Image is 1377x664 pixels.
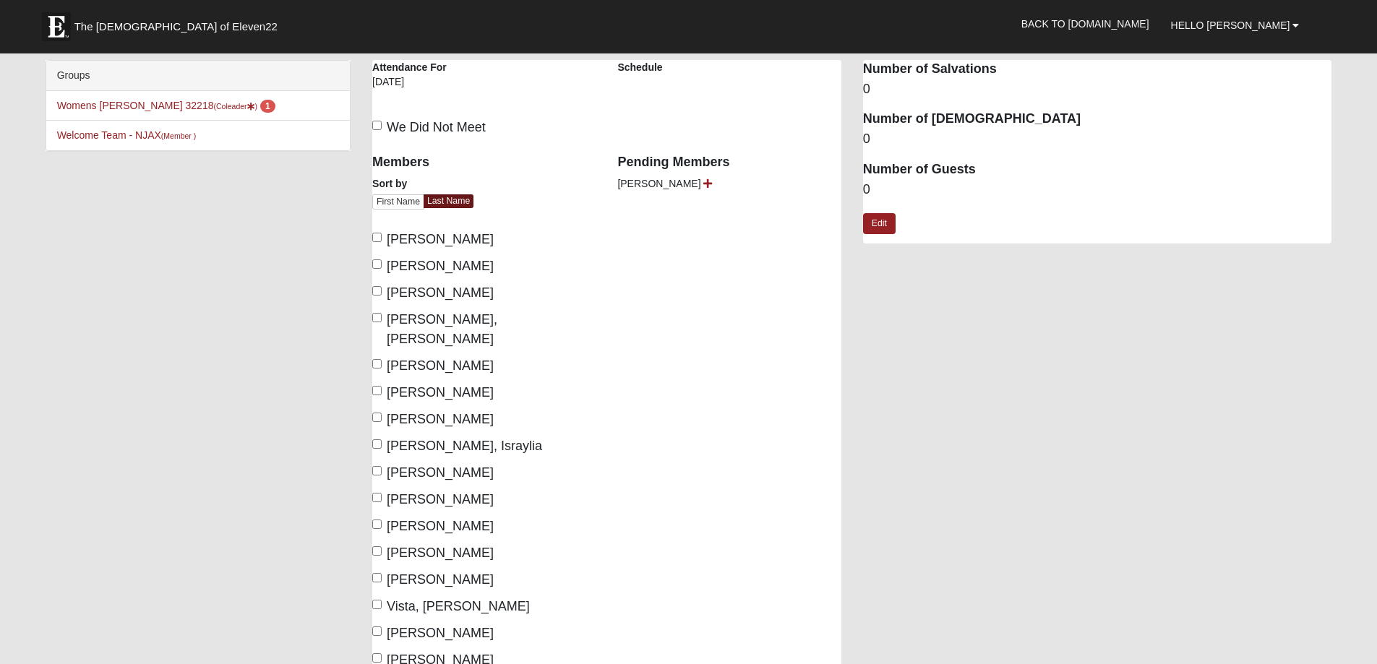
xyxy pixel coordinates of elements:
span: [PERSON_NAME] [387,232,494,246]
label: Schedule [617,60,662,74]
span: Hello [PERSON_NAME] [1171,20,1290,31]
a: First Name [372,194,424,210]
input: [PERSON_NAME] [372,286,382,296]
span: [PERSON_NAME] [387,285,494,300]
input: [PERSON_NAME], [PERSON_NAME] [372,313,382,322]
a: The [DEMOGRAPHIC_DATA] of Eleven22 [35,5,324,41]
span: Vista, [PERSON_NAME] [387,599,530,613]
input: [PERSON_NAME] [372,493,382,502]
a: Last Name [424,194,473,208]
a: Edit [863,213,896,234]
span: [PERSON_NAME] [387,412,494,426]
span: number of pending members [260,100,275,113]
dt: Number of [DEMOGRAPHIC_DATA] [863,110,1332,129]
input: [PERSON_NAME] [372,546,382,556]
input: [PERSON_NAME] [372,386,382,395]
span: [PERSON_NAME] [387,492,494,506]
a: Hello [PERSON_NAME] [1160,7,1310,43]
img: Eleven22 logo [42,12,71,41]
span: [PERSON_NAME] [617,178,700,189]
input: [PERSON_NAME] [372,359,382,368]
h4: Pending Members [617,155,841,171]
input: [PERSON_NAME], Israylia [372,439,382,449]
input: Vista, [PERSON_NAME] [372,600,382,609]
span: [PERSON_NAME] [387,259,494,273]
span: The [DEMOGRAPHIC_DATA] of Eleven22 [74,20,278,34]
input: [PERSON_NAME] [372,233,382,242]
input: [PERSON_NAME] [372,259,382,269]
a: Back to [DOMAIN_NAME] [1011,6,1160,42]
div: [DATE] [372,74,473,99]
span: [PERSON_NAME] [387,465,494,480]
small: (Coleader ) [213,102,257,111]
dt: Number of Salvations [863,60,1332,79]
label: Attendance For [372,60,447,74]
a: Welcome Team - NJAX(Member ) [57,129,197,141]
span: [PERSON_NAME], [PERSON_NAME] [387,312,497,346]
a: Add Person to Group [703,178,712,189]
a: Womens [PERSON_NAME] 32218(Coleader) 1 [57,100,275,111]
input: [PERSON_NAME] [372,626,382,636]
span: [PERSON_NAME] [387,385,494,400]
input: [PERSON_NAME] [372,519,382,529]
span: [PERSON_NAME] [387,626,494,640]
span: [PERSON_NAME] [387,546,494,560]
dd: 0 [863,181,1332,199]
span: [PERSON_NAME] [387,572,494,587]
input: We Did Not Meet [372,121,382,130]
input: [PERSON_NAME] [372,573,382,582]
dt: Number of Guests [863,160,1332,179]
small: (Member ) [161,131,196,140]
span: [PERSON_NAME] [387,358,494,373]
h4: Members [372,155,596,171]
label: Sort by [372,176,407,191]
div: Groups [46,61,350,91]
dd: 0 [863,130,1332,149]
input: [PERSON_NAME] [372,466,382,475]
span: [PERSON_NAME] [387,519,494,533]
input: [PERSON_NAME] [372,413,382,422]
span: We Did Not Meet [387,120,486,134]
span: [PERSON_NAME], Israylia [387,439,542,453]
dd: 0 [863,80,1332,99]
